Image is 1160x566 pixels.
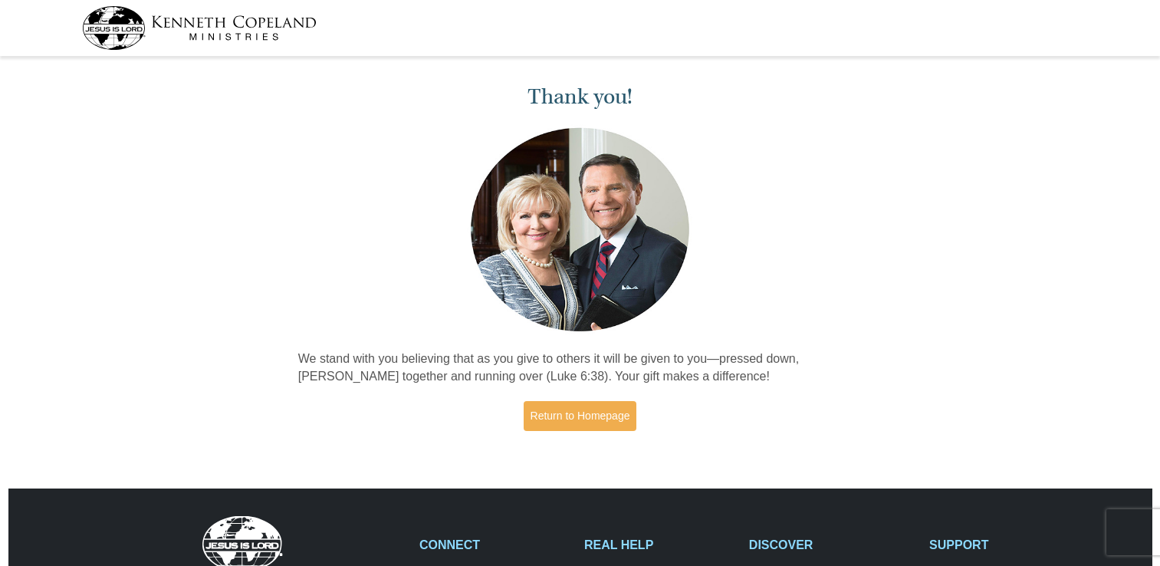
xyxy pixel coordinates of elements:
[524,401,637,431] a: Return to Homepage
[82,6,317,50] img: kcm-header-logo.svg
[298,350,863,386] p: We stand with you believing that as you give to others it will be given to you—pressed down, [PER...
[584,538,733,552] h2: REAL HELP
[467,124,693,335] img: Kenneth and Gloria
[419,538,568,552] h2: CONNECT
[749,538,913,552] h2: DISCOVER
[929,538,1078,552] h2: SUPPORT
[298,84,863,110] h1: Thank you!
